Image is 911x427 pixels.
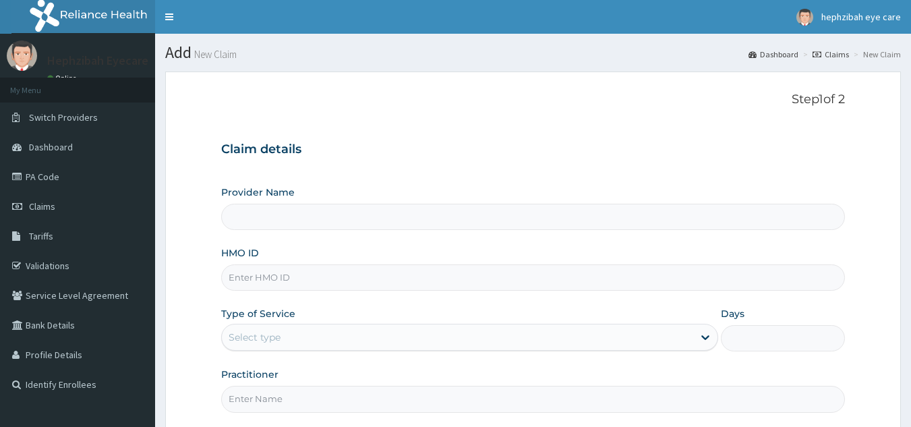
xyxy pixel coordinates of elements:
[221,92,846,107] p: Step 1 of 2
[748,49,798,60] a: Dashboard
[821,11,901,23] span: hephzibah eye care
[229,331,281,344] div: Select type
[165,44,901,61] h1: Add
[721,307,744,320] label: Days
[7,40,37,71] img: User Image
[47,74,80,83] a: Online
[29,230,53,242] span: Tariffs
[796,9,813,26] img: User Image
[221,264,846,291] input: Enter HMO ID
[221,246,259,260] label: HMO ID
[47,55,148,67] p: Hephzibah Eyecare
[221,368,278,381] label: Practitioner
[192,49,237,59] small: New Claim
[29,200,55,212] span: Claims
[221,186,295,199] label: Provider Name
[221,142,846,157] h3: Claim details
[29,141,73,153] span: Dashboard
[850,49,901,60] li: New Claim
[29,111,98,123] span: Switch Providers
[221,307,295,320] label: Type of Service
[813,49,849,60] a: Claims
[221,386,846,412] input: Enter Name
